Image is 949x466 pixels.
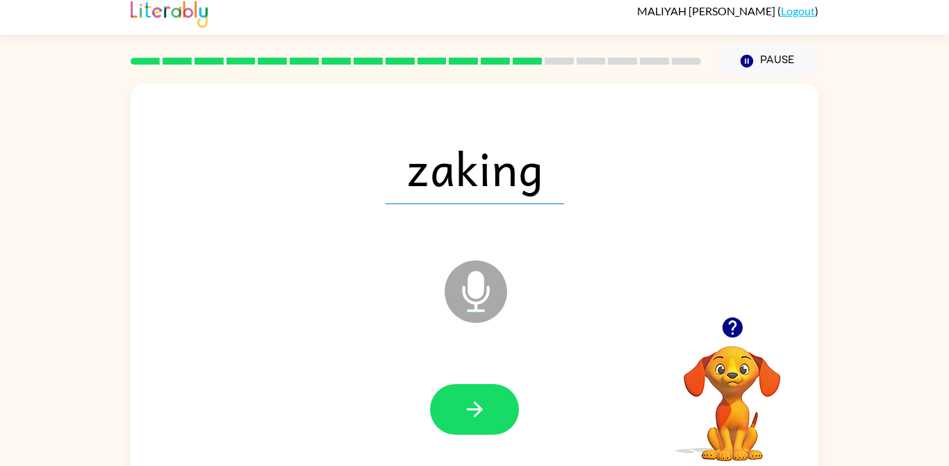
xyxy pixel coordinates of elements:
a: Logout [781,4,815,17]
button: Pause [718,45,818,77]
span: MALIYAH [PERSON_NAME] [637,4,777,17]
div: ( ) [637,4,818,17]
span: zaking [386,132,564,204]
video: Your browser must support playing .mp4 files to use Literably. Please try using another browser. [663,324,802,463]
